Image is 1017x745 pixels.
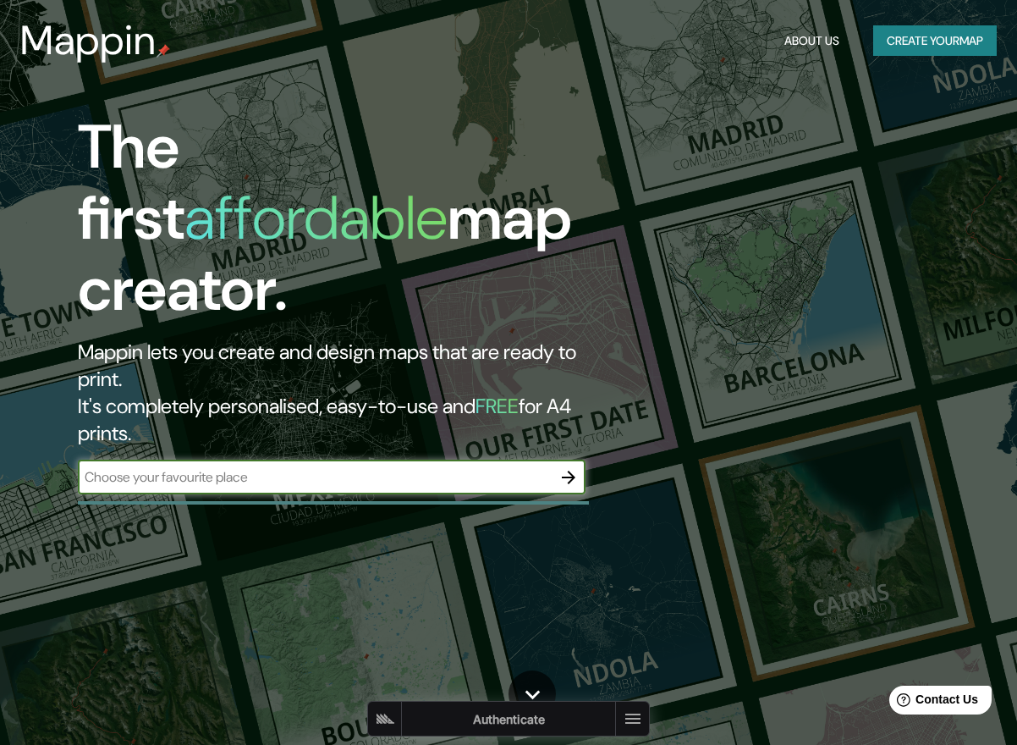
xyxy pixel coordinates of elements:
button: Create yourmap [873,25,997,57]
img: mappin-pin [157,44,170,58]
input: Choose your favourite place [78,467,552,487]
h1: affordable [184,179,448,257]
h5: FREE [476,393,519,419]
h3: Mappin [20,17,157,64]
h2: Mappin lets you create and design maps that are ready to print. It's completely personalised, eas... [78,339,586,447]
h1: The first map creator. [78,112,586,339]
button: About Us [778,25,846,57]
iframe: Help widget launcher [866,679,998,726]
